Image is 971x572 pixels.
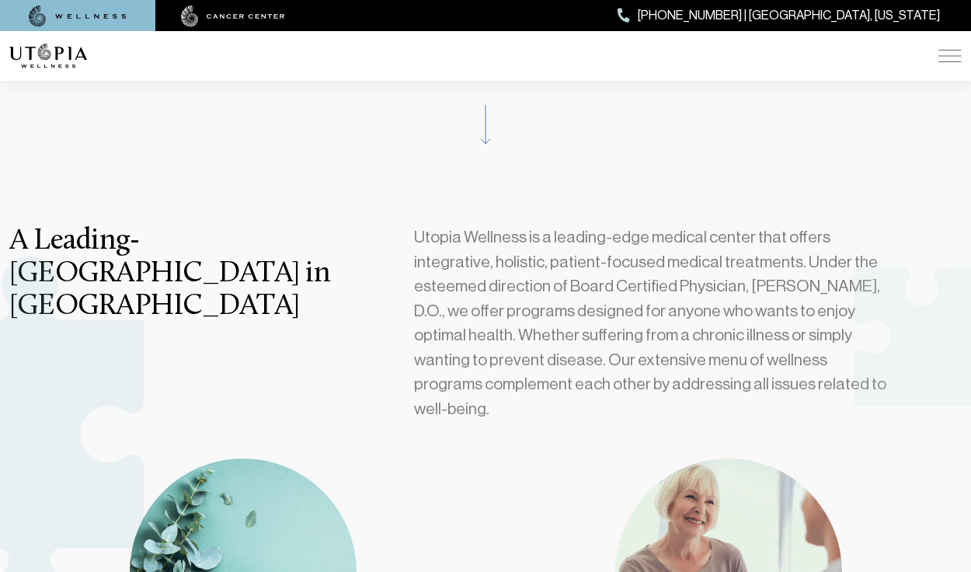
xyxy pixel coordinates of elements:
h3: A Leading-[GEOGRAPHIC_DATA] in [GEOGRAPHIC_DATA] [9,225,371,324]
a: [PHONE_NUMBER] | [GEOGRAPHIC_DATA], [US_STATE] [618,5,940,26]
img: icon-hamburger [938,50,962,62]
img: logo [9,44,87,68]
img: wellness [29,5,127,27]
img: cancer center [181,5,285,27]
p: Utopia Wellness is a leading-edge medical center that offers integrative, holistic, patient-focus... [414,225,896,421]
span: [PHONE_NUMBER] | [GEOGRAPHIC_DATA], [US_STATE] [638,5,940,26]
